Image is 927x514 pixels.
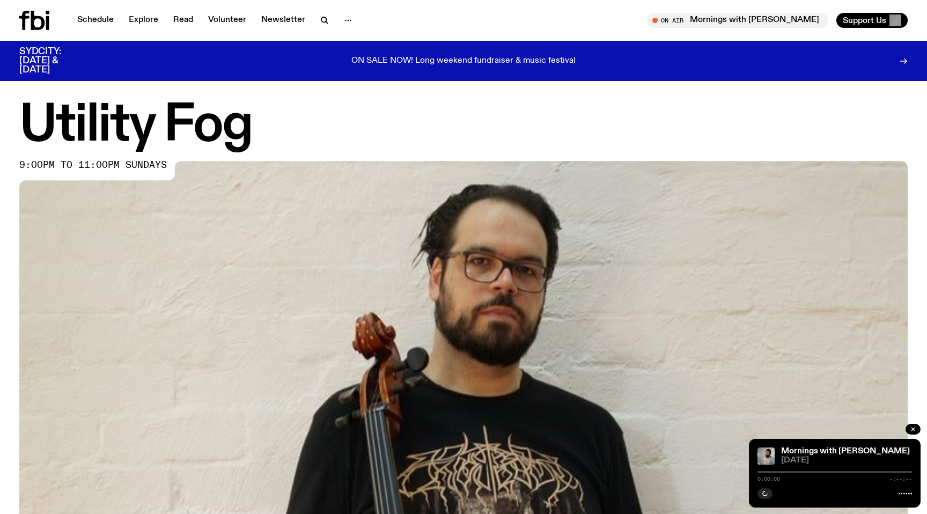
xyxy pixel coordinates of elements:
a: Mornings with [PERSON_NAME] [781,447,910,456]
p: ON SALE NOW! Long weekend fundraiser & music festival [351,56,576,66]
img: Kana Frazer is smiling at the camera with her head tilted slightly to her left. She wears big bla... [757,447,775,465]
a: Volunteer [202,13,253,28]
button: On AirMornings with [PERSON_NAME] [647,13,828,28]
span: 0:00:00 [757,476,780,482]
a: Schedule [71,13,120,28]
a: Read [167,13,200,28]
h1: Utility Fog [19,102,908,150]
button: Support Us [836,13,908,28]
span: [DATE] [781,457,912,465]
span: -:--:-- [889,476,912,482]
h3: SYDCITY: [DATE] & [DATE] [19,47,88,75]
a: Newsletter [255,13,312,28]
span: 9:00pm to 11:00pm sundays [19,161,167,170]
span: Support Us [843,16,886,25]
a: Explore [122,13,165,28]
